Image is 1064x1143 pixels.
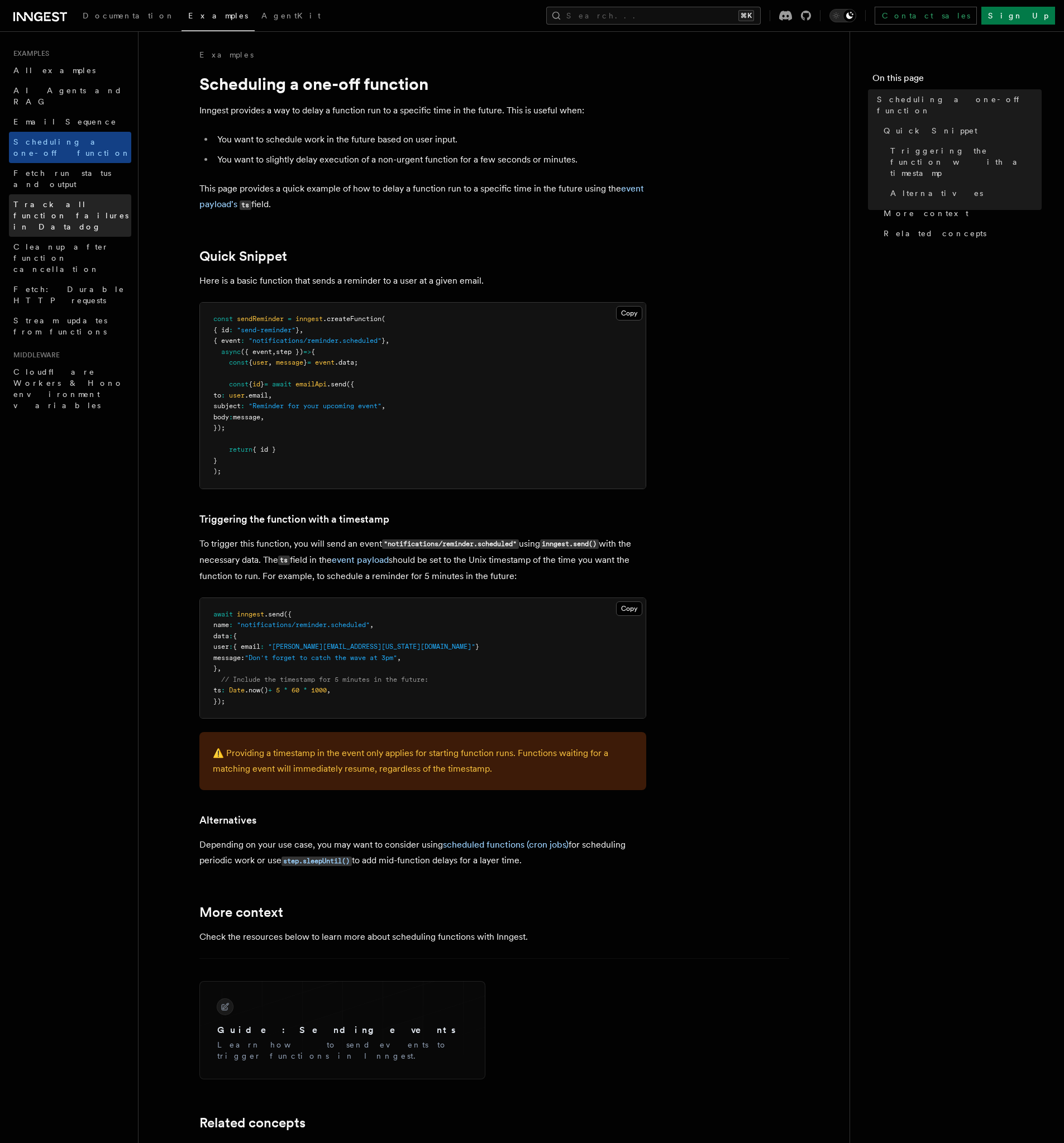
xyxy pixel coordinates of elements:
[13,242,109,274] span: Cleanup after function cancellation
[268,391,272,399] span: ,
[213,315,233,323] span: const
[260,380,264,388] span: }
[249,402,381,410] span: "Reminder for your upcoming event"
[875,7,977,25] a: Contact sales
[233,632,237,640] span: {
[199,103,646,118] p: Inngest provides a way to delay a function run to a specific time in the future. This is useful w...
[268,686,272,694] span: +
[303,348,311,356] span: =>
[241,337,245,345] span: :
[229,391,245,399] span: user
[884,208,968,219] span: More context
[213,413,229,421] span: body
[9,237,131,279] a: Cleanup after function cancellation
[182,3,255,31] a: Examples
[229,632,233,640] span: :
[188,11,248,20] span: Examples
[9,163,131,194] a: Fetch run status and output
[268,358,272,366] span: ,
[213,326,229,334] span: { id
[332,554,389,565] a: event payload
[241,348,272,356] span: ({ event
[276,686,280,694] span: 5
[890,188,983,199] span: Alternatives
[299,326,303,334] span: ,
[886,183,1042,203] a: Alternatives
[346,380,354,388] span: ({
[229,358,249,366] span: const
[311,686,327,694] span: 1000
[13,66,96,75] span: All examples
[249,358,252,366] span: {
[13,367,123,410] span: Cloudflare Workers & Hono environment variables
[199,905,283,920] a: More context
[443,839,569,850] a: scheduled functions (cron jobs)
[981,7,1055,25] a: Sign Up
[245,686,260,694] span: .now
[13,200,128,231] span: Track all function failures in Datadog
[295,326,299,334] span: }
[229,643,233,651] span: :
[382,539,519,549] code: "notifications/reminder.scheduled"
[237,621,370,629] span: "notifications/reminder.scheduled"
[13,316,107,336] span: Stream updates from functions
[9,351,60,360] span: Middleware
[872,71,1042,89] h4: On this page
[213,337,241,345] span: { event
[199,181,646,213] p: This page provides a quick example of how to delay a function run to a specific time in the futur...
[199,1115,306,1131] a: Related concepts
[288,315,292,323] span: =
[276,348,303,356] span: step })
[213,424,225,432] span: });
[13,285,125,305] span: Fetch: Durable HTTP requests
[221,676,428,683] span: // Include the timestamp for 5 minutes in the future:
[884,228,986,239] span: Related concepts
[217,1024,467,1037] h3: Guide: Sending events
[475,643,479,651] span: }
[245,654,397,662] span: "Don't forget to catch the wave at 3pm"
[213,391,221,399] span: to
[315,358,335,366] span: event
[208,990,476,1070] a: Guide: Sending eventsLearn how to send events to trigger functions in Inngest.
[385,337,389,345] span: ,
[829,9,856,22] button: Toggle dark mode
[9,60,131,80] a: All examples
[199,929,646,945] p: Check the resources below to learn more about scheduling functions with Inngest.
[276,358,303,366] span: message
[13,86,122,106] span: AI Agents and RAG
[890,145,1042,179] span: Triggering the function with a timestamp
[233,413,260,421] span: message
[546,7,761,25] button: Search...⌘K
[233,643,260,651] span: { email
[260,686,268,694] span: ()
[738,10,754,21] kbd: ⌘K
[268,643,475,651] span: "[PERSON_NAME][EMAIL_ADDRESS][US_STATE][DOMAIN_NAME]"
[879,203,1042,223] a: More context
[9,194,131,237] a: Track all function failures in Datadog
[245,391,268,399] span: .email
[292,686,299,694] span: 60
[327,380,346,388] span: .send
[213,745,633,777] p: ⚠️ Providing a timestamp in the event only applies for starting function runs. Functions waiting ...
[9,49,49,58] span: Examples
[264,610,284,618] span: .send
[281,855,352,865] a: step.sleepUntil()
[229,446,252,453] span: return
[252,380,260,388] span: id
[295,315,323,323] span: inngest
[879,121,1042,141] a: Quick Snippet
[616,601,642,616] button: Copy
[303,358,307,366] span: }
[261,11,321,20] span: AgentKit
[217,1039,467,1061] p: Learn how to send events to trigger functions in Inngest.
[241,402,245,410] span: :
[255,3,327,30] a: AgentKit
[272,348,276,356] span: ,
[9,362,131,415] a: Cloudflare Workers & Hono environment variables
[872,89,1042,121] a: Scheduling a one-off function
[370,621,374,629] span: ,
[213,621,229,629] span: name
[284,610,292,618] span: ({
[335,358,358,366] span: .data;
[381,402,385,410] span: ,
